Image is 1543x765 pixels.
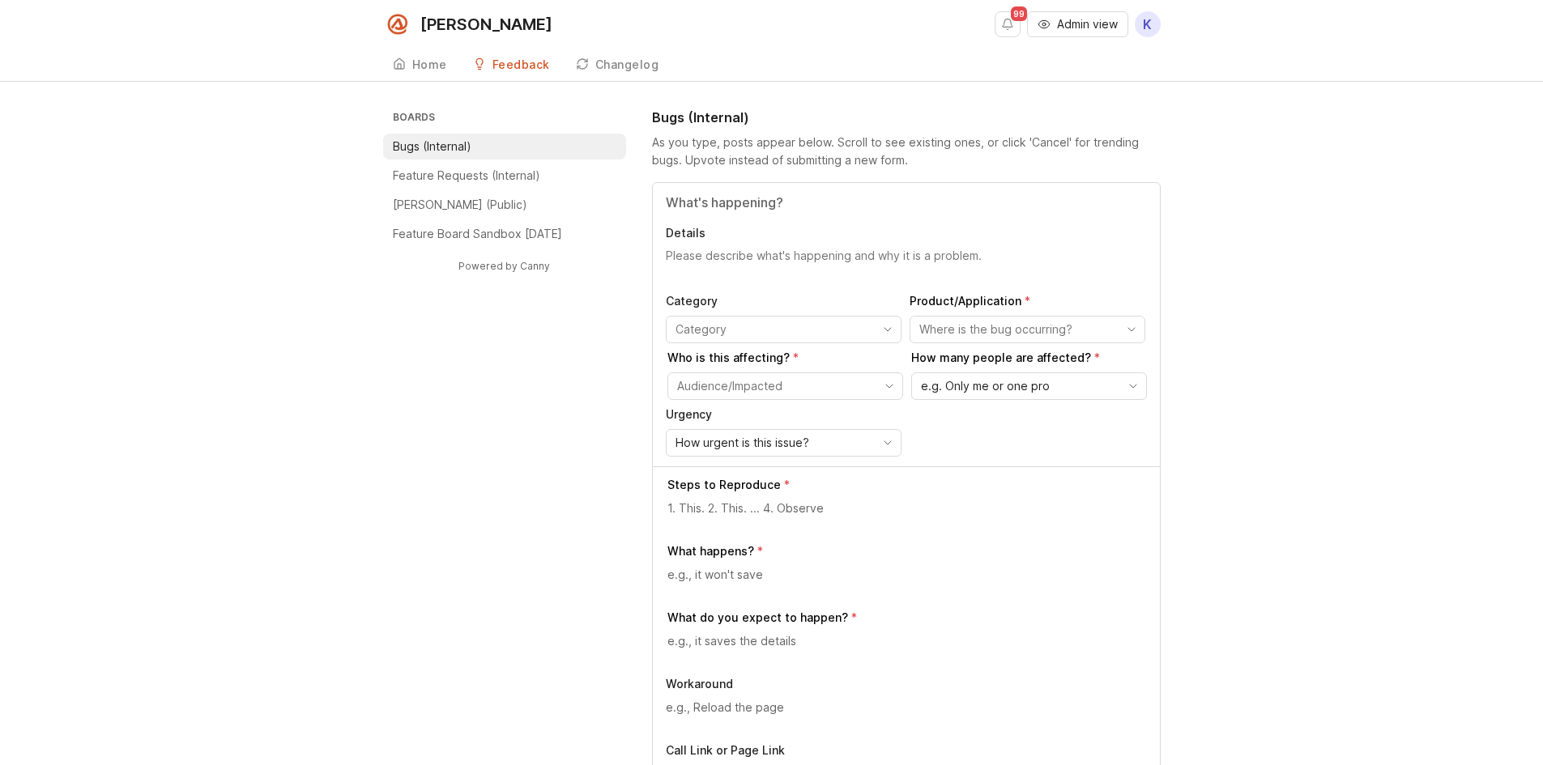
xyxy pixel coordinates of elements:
[383,49,457,82] a: Home
[566,49,669,82] a: Changelog
[652,134,1161,169] div: As you type, posts appear below. Scroll to see existing ones, or click 'Cancel' for trending bugs...
[666,316,902,343] div: toggle menu
[420,16,552,32] div: [PERSON_NAME]
[383,163,626,189] a: Feature Requests (Internal)
[666,742,1147,759] p: Call Link or Page Link
[666,293,902,309] p: Category
[667,372,903,400] div: toggle menu
[1119,323,1144,336] svg: toggle icon
[393,197,527,213] p: [PERSON_NAME] (Public)
[1120,380,1146,393] svg: toggle icon
[676,434,809,452] span: How urgent is this issue?
[677,377,875,395] input: Audience/Impacted
[876,380,902,393] svg: toggle icon
[875,436,901,449] svg: toggle icon
[910,293,1145,309] p: Product/Application
[1135,11,1161,37] button: K
[1143,15,1152,34] span: K
[676,321,873,338] input: Category
[921,377,1050,395] span: e.g. Only me or one pro
[393,138,471,155] p: Bugs (Internal)
[667,350,903,366] p: Who is this affecting?
[666,676,1147,692] p: Workaround
[666,193,1147,212] input: Title
[667,610,848,626] p: What do you expect to happen?
[995,11,1021,37] button: Notifications
[666,248,1147,280] textarea: Details
[666,225,1147,241] p: Details
[463,49,560,82] a: Feedback
[667,543,754,559] p: What happens?
[390,108,626,130] h3: Boards
[919,321,1117,338] input: Where is the bug occurring?
[412,59,447,70] div: Home
[1057,16,1118,32] span: Admin view
[456,257,552,275] a: Powered by Canny
[383,10,412,39] img: Smith.ai logo
[595,59,659,70] div: Changelog
[910,316,1145,343] div: toggle menu
[911,350,1147,366] p: How many people are affected?
[666,429,902,457] div: toggle menu
[492,59,550,70] div: Feedback
[1011,6,1027,21] span: 99
[393,168,540,184] p: Feature Requests (Internal)
[666,406,902,423] p: Urgency
[875,323,901,336] svg: toggle icon
[383,221,626,247] a: Feature Board Sandbox [DATE]
[1027,11,1128,37] button: Admin view
[652,108,749,127] h1: Bugs (Internal)
[383,192,626,218] a: [PERSON_NAME] (Public)
[383,134,626,159] a: Bugs (Internal)
[393,226,562,242] p: Feature Board Sandbox [DATE]
[911,372,1147,400] div: toggle menu
[667,477,781,493] p: Steps to Reproduce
